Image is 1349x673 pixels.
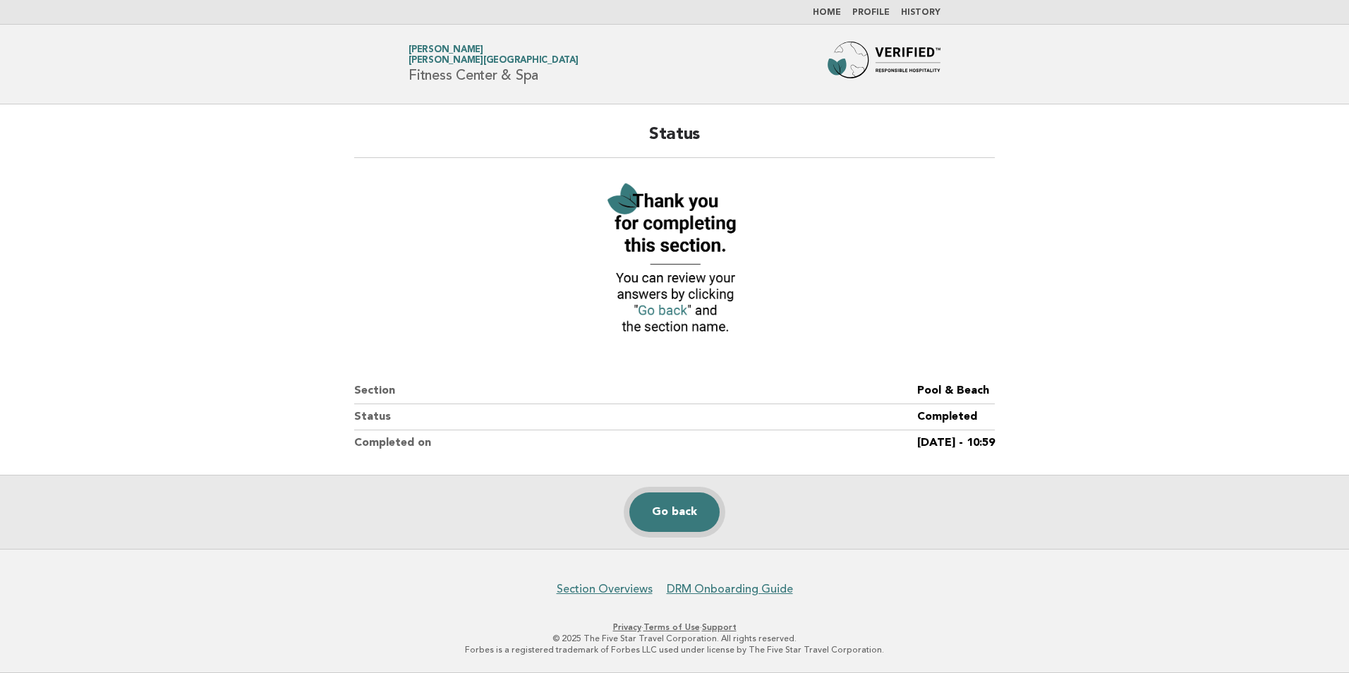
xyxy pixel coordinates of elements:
p: © 2025 The Five Star Travel Corporation. All rights reserved. [243,633,1106,644]
img: Verified [597,175,752,344]
p: · · [243,622,1106,633]
h1: Fitness Center & Spa [409,46,579,83]
a: History [901,8,940,17]
a: Profile [852,8,890,17]
dd: [DATE] - 10:59 [917,430,995,456]
img: Forbes Travel Guide [828,42,940,87]
dd: Pool & Beach [917,378,995,404]
p: Forbes is a registered trademark of Forbes LLC used under license by The Five Star Travel Corpora... [243,644,1106,655]
span: [PERSON_NAME][GEOGRAPHIC_DATA] [409,56,579,66]
a: Support [702,622,737,632]
dd: Completed [917,404,995,430]
dt: Section [354,378,917,404]
a: Go back [629,492,720,532]
a: Home [813,8,841,17]
dt: Status [354,404,917,430]
h2: Status [354,123,995,158]
a: Terms of Use [643,622,700,632]
a: [PERSON_NAME][PERSON_NAME][GEOGRAPHIC_DATA] [409,45,579,65]
a: Privacy [613,622,641,632]
a: DRM Onboarding Guide [667,582,793,596]
dt: Completed on [354,430,917,456]
a: Section Overviews [557,582,653,596]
